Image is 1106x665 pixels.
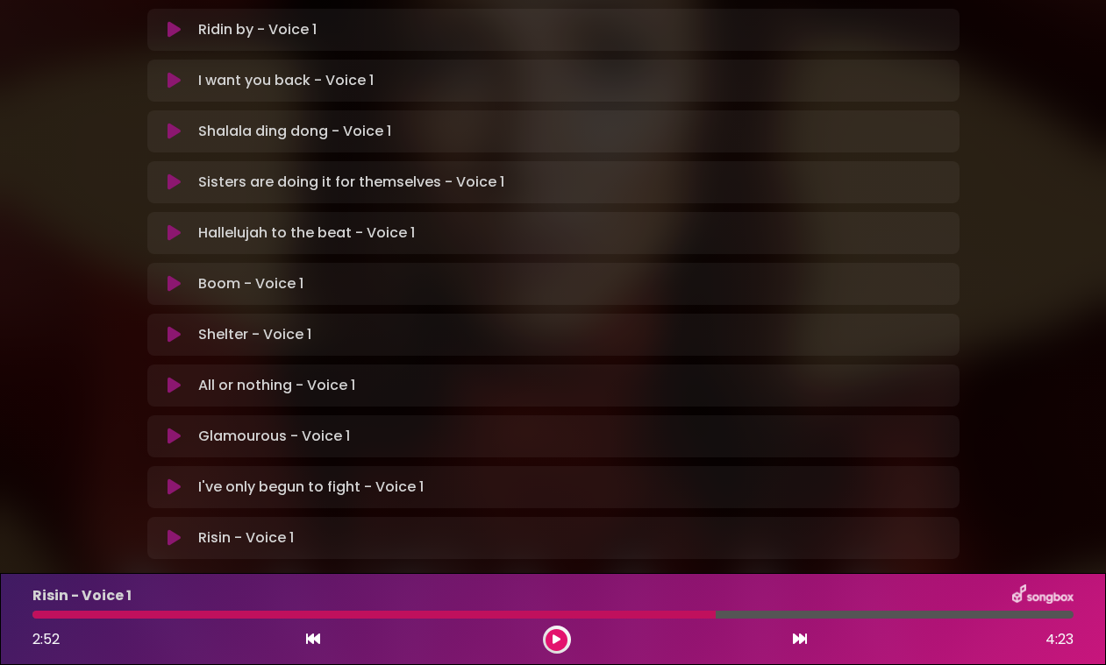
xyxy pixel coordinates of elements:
[198,223,415,244] p: Hallelujah to the beat - Voice 1
[198,324,311,345] p: Shelter - Voice 1
[1012,584,1074,607] img: songbox-logo-white.png
[198,426,350,447] p: Glamourous - Voice 1
[32,585,132,606] p: Risin - Voice 1
[198,19,317,40] p: Ridin by - Voice 1
[198,273,303,294] p: Boom - Voice 1
[198,70,374,91] p: I want you back - Voice 1
[198,477,424,498] p: I've only begun to fight - Voice 1
[1045,629,1074,650] span: 4:23
[198,172,504,193] p: Sisters are doing it for themselves - Voice 1
[198,375,355,396] p: All or nothing - Voice 1
[198,527,294,548] p: Risin - Voice 1
[198,121,391,142] p: Shalala ding dong - Voice 1
[32,629,60,649] span: 2:52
